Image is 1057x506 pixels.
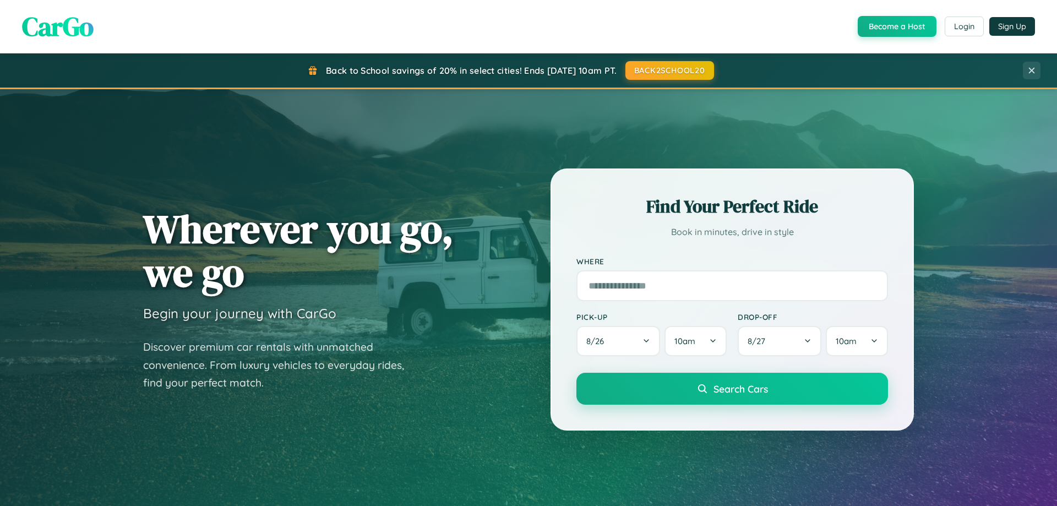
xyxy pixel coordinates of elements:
button: Sign Up [989,17,1035,36]
button: Login [945,17,984,36]
button: Become a Host [858,16,936,37]
h3: Begin your journey with CarGo [143,305,336,322]
button: 8/27 [738,326,821,356]
label: Where [576,257,888,266]
span: 10am [674,336,695,346]
button: 8/26 [576,326,660,356]
button: 10am [664,326,727,356]
button: BACK2SCHOOL20 [625,61,714,80]
button: 10am [826,326,888,356]
span: Back to School savings of 20% in select cities! Ends [DATE] 10am PT. [326,65,617,76]
span: Search Cars [713,383,768,395]
label: Drop-off [738,312,888,322]
p: Book in minutes, drive in style [576,224,888,240]
h2: Find Your Perfect Ride [576,194,888,219]
button: Search Cars [576,373,888,405]
span: 8 / 26 [586,336,609,346]
span: 10am [836,336,857,346]
span: CarGo [22,8,94,45]
p: Discover premium car rentals with unmatched convenience. From luxury vehicles to everyday rides, ... [143,338,418,392]
span: 8 / 27 [748,336,771,346]
label: Pick-up [576,312,727,322]
h1: Wherever you go, we go [143,207,454,294]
